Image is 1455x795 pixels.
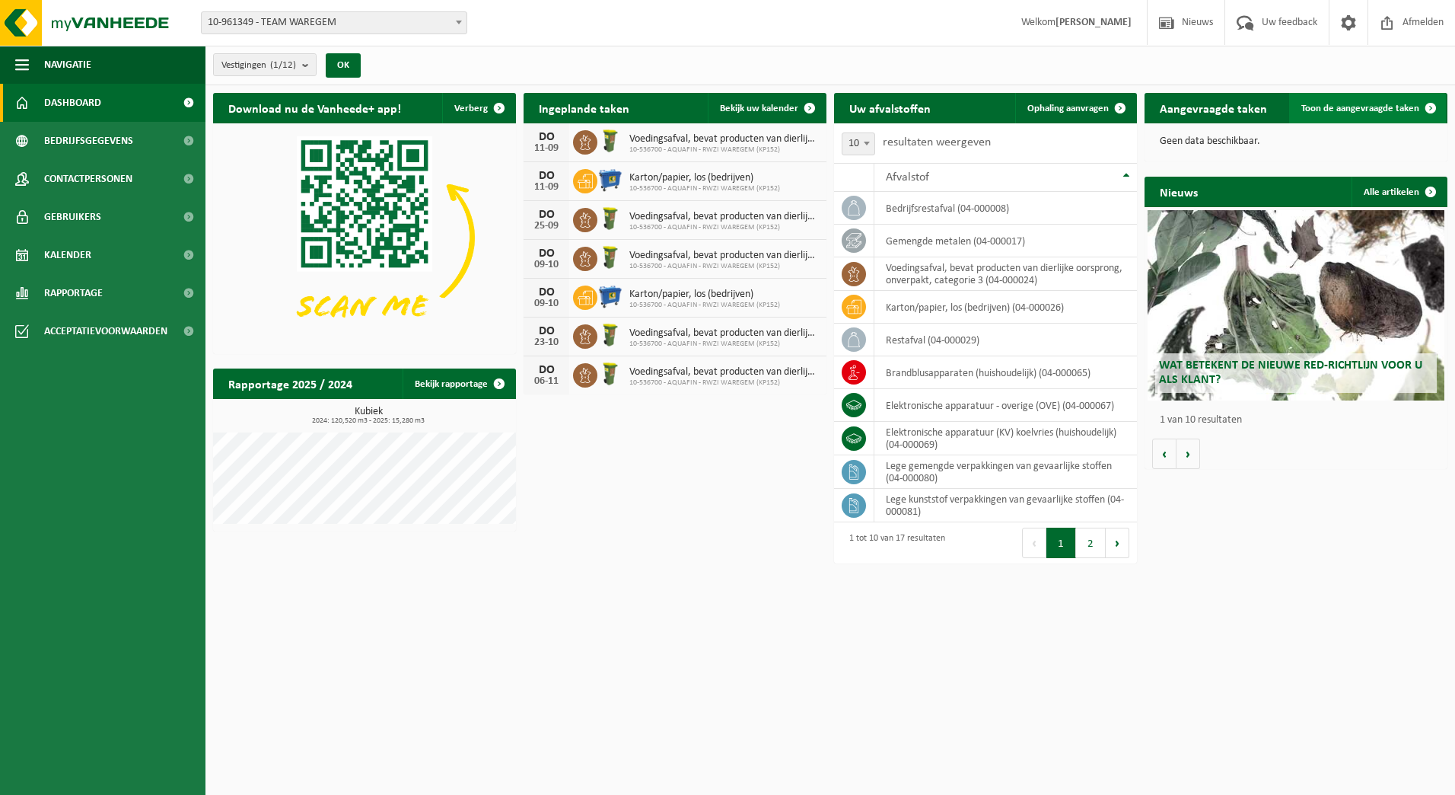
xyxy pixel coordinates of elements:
span: 10-961349 - TEAM WAREGEM [202,12,466,34]
a: Ophaling aanvragen [1015,93,1135,123]
label: resultaten weergeven [883,136,991,148]
img: WB-0660-HPE-BE-01 [597,283,623,309]
h2: Nieuws [1145,177,1213,206]
button: Next [1106,528,1129,558]
span: Dashboard [44,84,101,122]
div: DO [531,170,562,182]
span: Voedingsafval, bevat producten van dierlijke oorsprong, onverpakt, categorie 3 [629,133,819,145]
span: Voedingsafval, bevat producten van dierlijke oorsprong, onverpakt, categorie 3 [629,250,819,262]
span: 10-961349 - TEAM WAREGEM [201,11,467,34]
div: DO [531,286,562,299]
h2: Rapportage 2025 / 2024 [213,369,368,398]
td: elektronische apparatuur - overige (OVE) (04-000067) [874,389,1137,422]
span: 10 [842,133,874,155]
span: Kalender [44,236,91,274]
span: Voedingsafval, bevat producten van dierlijke oorsprong, onverpakt, categorie 3 [629,366,819,378]
img: WB-0660-HPE-BE-01 [597,167,623,193]
span: Acceptatievoorwaarden [44,312,167,350]
span: Bedrijfsgegevens [44,122,133,160]
button: Vestigingen(1/12) [213,53,317,76]
td: karton/papier, los (bedrijven) (04-000026) [874,291,1137,324]
span: Contactpersonen [44,160,132,198]
span: 10-536700 - AQUAFIN - RWZI WAREGEM (KP152) [629,145,819,155]
span: Ophaling aanvragen [1027,104,1109,113]
strong: [PERSON_NAME] [1055,17,1132,28]
img: WB-0060-HPE-GN-50 [597,361,623,387]
a: Alle artikelen [1352,177,1446,207]
span: 10-536700 - AQUAFIN - RWZI WAREGEM (KP152) [629,223,819,232]
span: Toon de aangevraagde taken [1301,104,1419,113]
a: Toon de aangevraagde taken [1289,93,1446,123]
div: DO [531,131,562,143]
td: voedingsafval, bevat producten van dierlijke oorsprong, onverpakt, categorie 3 (04-000024) [874,257,1137,291]
img: WB-0060-HPE-GN-50 [597,206,623,231]
span: Karton/papier, los (bedrijven) [629,172,780,184]
a: Bekijk uw kalender [708,93,825,123]
button: 1 [1046,528,1076,558]
div: 23-10 [531,337,562,348]
div: DO [531,325,562,337]
div: 1 tot 10 van 17 resultaten [842,526,945,560]
h2: Ingeplande taken [524,93,645,123]
span: 10 [842,132,875,155]
button: OK [326,53,361,78]
span: 10-536700 - AQUAFIN - RWZI WAREGEM (KP152) [629,301,780,310]
td: bedrijfsrestafval (04-000008) [874,192,1137,225]
span: 10-536700 - AQUAFIN - RWZI WAREGEM (KP152) [629,184,780,193]
td: elektronische apparatuur (KV) koelvries (huishoudelijk) (04-000069) [874,422,1137,455]
button: Previous [1022,528,1046,558]
count: (1/12) [270,60,296,70]
div: 06-11 [531,376,562,387]
span: Voedingsafval, bevat producten van dierlijke oorsprong, onverpakt, categorie 3 [629,211,819,223]
span: Afvalstof [886,171,929,184]
span: Karton/papier, los (bedrijven) [629,289,780,301]
td: lege kunststof verpakkingen van gevaarlijke stoffen (04-000081) [874,489,1137,522]
div: 11-09 [531,182,562,193]
span: 10-536700 - AQUAFIN - RWZI WAREGEM (KP152) [629,378,819,388]
a: Bekijk rapportage [403,369,514,399]
h2: Aangevraagde taken [1145,93,1282,123]
h3: Kubiek [221,407,516,425]
div: 25-09 [531,221,562,231]
span: Bekijk uw kalender [720,104,798,113]
p: 1 van 10 resultaten [1160,415,1440,426]
td: gemengde metalen (04-000017) [874,225,1137,257]
button: Vorige [1152,439,1176,469]
span: Gebruikers [44,198,101,236]
h2: Uw afvalstoffen [834,93,946,123]
button: Volgende [1176,439,1200,469]
img: WB-0060-HPE-GN-50 [597,244,623,270]
span: Vestigingen [221,54,296,77]
div: DO [531,247,562,260]
td: lege gemengde verpakkingen van gevaarlijke stoffen (04-000080) [874,455,1137,489]
a: Wat betekent de nieuwe RED-richtlijn voor u als klant? [1148,210,1444,401]
img: WB-0060-HPE-GN-50 [597,128,623,154]
div: DO [531,209,562,221]
span: Wat betekent de nieuwe RED-richtlijn voor u als klant? [1159,359,1422,386]
img: Download de VHEPlus App [213,123,516,351]
p: Geen data beschikbaar. [1160,136,1432,147]
span: Voedingsafval, bevat producten van dierlijke oorsprong, onverpakt, categorie 3 [629,327,819,340]
span: 2024: 120,520 m3 - 2025: 15,280 m3 [221,417,516,425]
span: Verberg [454,104,488,113]
td: brandblusapparaten (huishoudelijk) (04-000065) [874,356,1137,389]
button: 2 [1076,528,1106,558]
div: 11-09 [531,143,562,154]
div: DO [531,364,562,376]
span: Navigatie [44,46,91,84]
button: Verberg [442,93,514,123]
div: 09-10 [531,299,562,309]
span: Rapportage [44,274,103,312]
span: 10-536700 - AQUAFIN - RWZI WAREGEM (KP152) [629,340,819,349]
span: 10-536700 - AQUAFIN - RWZI WAREGEM (KP152) [629,262,819,271]
img: WB-0060-HPE-GN-50 [597,322,623,348]
h2: Download nu de Vanheede+ app! [213,93,416,123]
td: restafval (04-000029) [874,324,1137,356]
div: 09-10 [531,260,562,270]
